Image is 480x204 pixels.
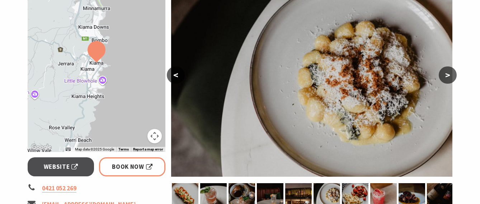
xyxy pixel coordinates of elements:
[42,184,76,193] a: 0421 052 269
[118,147,129,152] a: Terms (opens in new tab)
[44,162,78,172] span: Website
[147,129,162,143] button: Map camera controls
[29,143,53,152] img: Google
[112,162,152,172] span: Book Now
[75,147,114,151] span: Map data ©2025 Google
[28,157,94,176] a: Website
[167,66,185,84] button: <
[439,66,457,84] button: >
[66,147,71,152] button: Keyboard shortcuts
[29,143,53,152] a: Open this area in Google Maps (opens a new window)
[99,157,165,176] a: Book Now
[133,147,163,152] a: Report a map error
